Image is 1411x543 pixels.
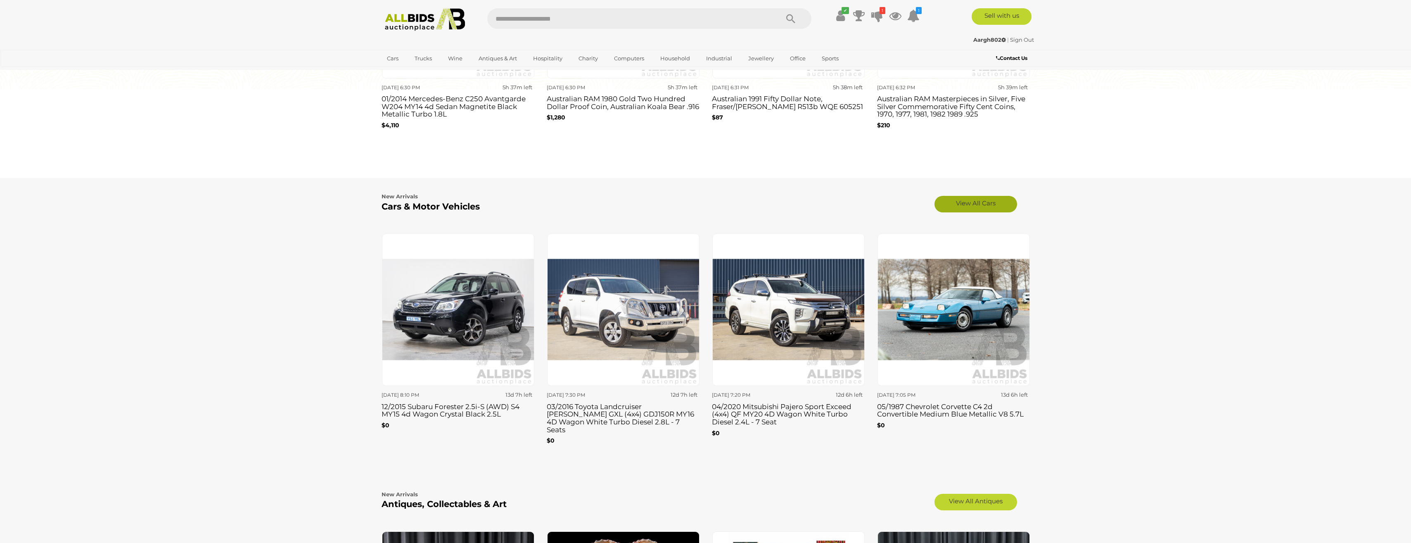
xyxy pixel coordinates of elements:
[382,121,399,129] b: $4,110
[382,65,451,79] a: [GEOGRAPHIC_DATA]
[382,391,455,400] div: [DATE] 8:10 PM
[973,36,1007,43] a: Aargh802
[1001,391,1028,398] strong: 13d 6h left
[712,429,720,437] b: $0
[573,52,603,65] a: Charity
[712,233,865,454] a: [DATE] 7:20 PM 12d 6h left 04/2020 Mitsubishi Pajero Sport Exceed (4x4) QF MY20 4D Wagon White Tu...
[972,8,1032,25] a: Sell with us
[877,121,890,129] b: $210
[547,233,700,454] a: [DATE] 7:30 PM 12d 7h left 03/2016 Toyota Landcruiser [PERSON_NAME] GXL (4x4) GDJ150R MY16 4D Wag...
[382,93,534,118] h3: 01/2014 Mercedes-Benz C250 Avantgarde W204 MY14 4d Sedan Magnetite Black Metallic Turbo 1.8L
[996,54,1029,63] a: Contact Us
[877,391,951,400] div: [DATE] 7:05 PM
[547,437,555,444] b: $0
[382,193,418,200] b: New Arrivals
[835,8,847,23] a: ✔
[382,491,418,498] b: New Arrivals
[836,391,863,398] strong: 12d 6h left
[880,7,885,14] i: 1
[816,52,844,65] a: Sports
[382,52,404,65] a: Cars
[382,422,389,429] b: $0
[547,391,620,400] div: [DATE] 7:30 PM
[547,93,700,110] h3: Australian RAM 1980 Gold Two Hundred Dollar Proof Coin, Australian Koala Bear .916
[934,196,1017,212] a: View All Cars
[998,84,1028,90] strong: 5h 39m left
[503,84,532,90] strong: 5h 37m left
[547,114,565,121] b: $1,280
[877,83,951,92] div: [DATE] 6:32 PM
[877,93,1030,118] h3: Australian RAM Masterpieces in Silver, Five Silver Commemorative Fifty Cent Coins, 1970, 1977, 19...
[701,52,738,65] a: Industrial
[743,52,779,65] a: Jewellery
[712,233,865,386] img: 04/2020 Mitsubishi Pajero Sport Exceed (4x4) QF MY20 4D Wagon White Turbo Diesel 2.4L - 7 Seat
[996,55,1027,61] b: Contact Us
[973,36,1006,43] strong: Aargh802
[380,8,470,31] img: Allbids.com.au
[547,401,700,434] h3: 03/2016 Toyota Landcruiser [PERSON_NAME] GXL (4x4) GDJ150R MY16 4D Wagon White Turbo Diesel 2.8L ...
[1010,36,1034,43] a: Sign Out
[1007,36,1009,43] span: |
[712,93,865,110] h3: Australian 1991 Fifty Dollar Note, Fraser/[PERSON_NAME] R513b WQE 605251
[712,83,785,92] div: [DATE] 6:31 PM
[785,52,811,65] a: Office
[877,233,1030,454] a: [DATE] 7:05 PM 13d 6h left 05/1987 Chevrolet Corvette C4 2d Convertible Medium Blue Metallic V8 5...
[528,52,568,65] a: Hospitality
[609,52,650,65] a: Computers
[547,233,700,386] img: 03/2016 Toyota Landcruiser PRADO GXL (4x4) GDJ150R MY16 4D Wagon White Turbo Diesel 2.8L - 7 Seats
[833,84,863,90] strong: 5h 38m left
[712,401,865,426] h3: 04/2020 Mitsubishi Pajero Sport Exceed (4x4) QF MY20 4D Wagon White Turbo Diesel 2.4L - 7 Seat
[382,401,534,418] h3: 12/2015 Subaru Forester 2.5i-S (AWD) S4 MY15 4d Wagon Crystal Black 2.5L
[668,84,697,90] strong: 5h 37m left
[382,499,507,509] b: Antiques, Collectables & Art
[842,7,849,14] i: ✔
[877,233,1030,386] img: 05/1987 Chevrolet Corvette C4 2d Convertible Medium Blue Metallic V8 5.7L
[443,52,468,65] a: Wine
[712,114,723,121] b: $87
[382,83,455,92] div: [DATE] 6:30 PM
[473,52,522,65] a: Antiques & Art
[770,8,811,29] button: Search
[712,391,785,400] div: [DATE] 7:20 PM
[382,201,480,212] b: Cars & Motor Vehicles
[907,8,920,23] a: 1
[547,83,620,92] div: [DATE] 6:30 PM
[671,391,697,398] strong: 12d 7h left
[934,494,1017,510] a: View All Antiques
[409,52,437,65] a: Trucks
[877,401,1030,418] h3: 05/1987 Chevrolet Corvette C4 2d Convertible Medium Blue Metallic V8 5.7L
[505,391,532,398] strong: 13d 7h left
[916,7,922,14] i: 1
[877,422,885,429] b: $0
[655,52,695,65] a: Household
[382,233,534,454] a: [DATE] 8:10 PM 13d 7h left 12/2015 Subaru Forester 2.5i-S (AWD) S4 MY15 4d Wagon Crystal Black 2....
[382,233,534,386] img: 12/2015 Subaru Forester 2.5i-S (AWD) S4 MY15 4d Wagon Crystal Black 2.5L
[871,8,883,23] a: 1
